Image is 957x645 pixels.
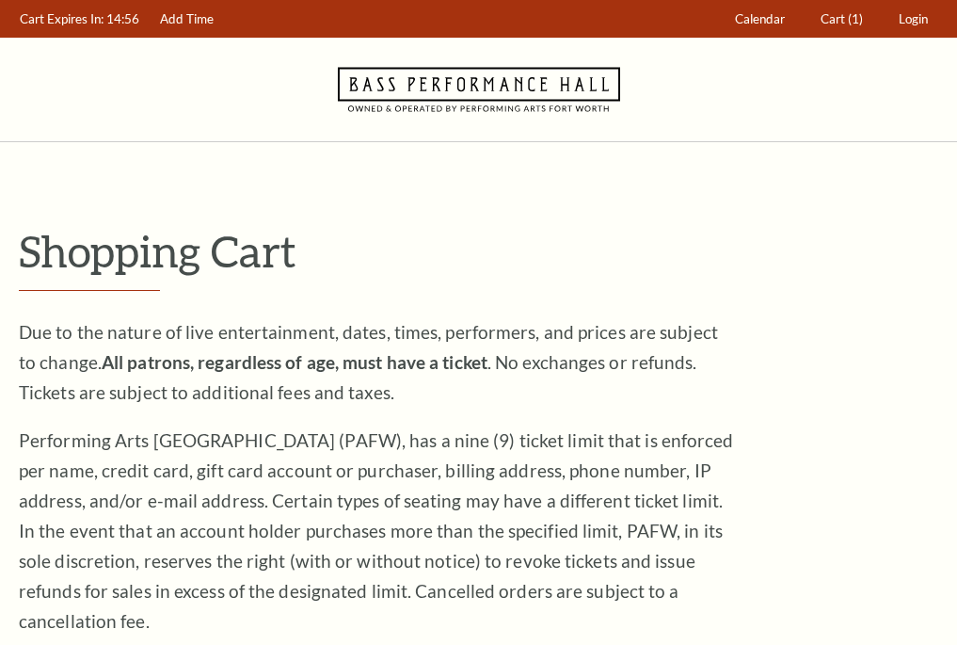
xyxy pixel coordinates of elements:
[848,11,863,26] span: (1)
[106,11,139,26] span: 14:56
[19,321,718,403] span: Due to the nature of live entertainment, dates, times, performers, and prices are subject to chan...
[735,11,785,26] span: Calendar
[821,11,845,26] span: Cart
[152,1,223,38] a: Add Time
[726,1,794,38] a: Calendar
[19,426,734,637] p: Performing Arts [GEOGRAPHIC_DATA] (PAFW), has a nine (9) ticket limit that is enforced per name, ...
[890,1,937,38] a: Login
[899,11,928,26] span: Login
[812,1,872,38] a: Cart (1)
[19,227,938,275] p: Shopping Cart
[20,11,104,26] span: Cart Expires In:
[102,351,487,373] strong: All patrons, regardless of age, must have a ticket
